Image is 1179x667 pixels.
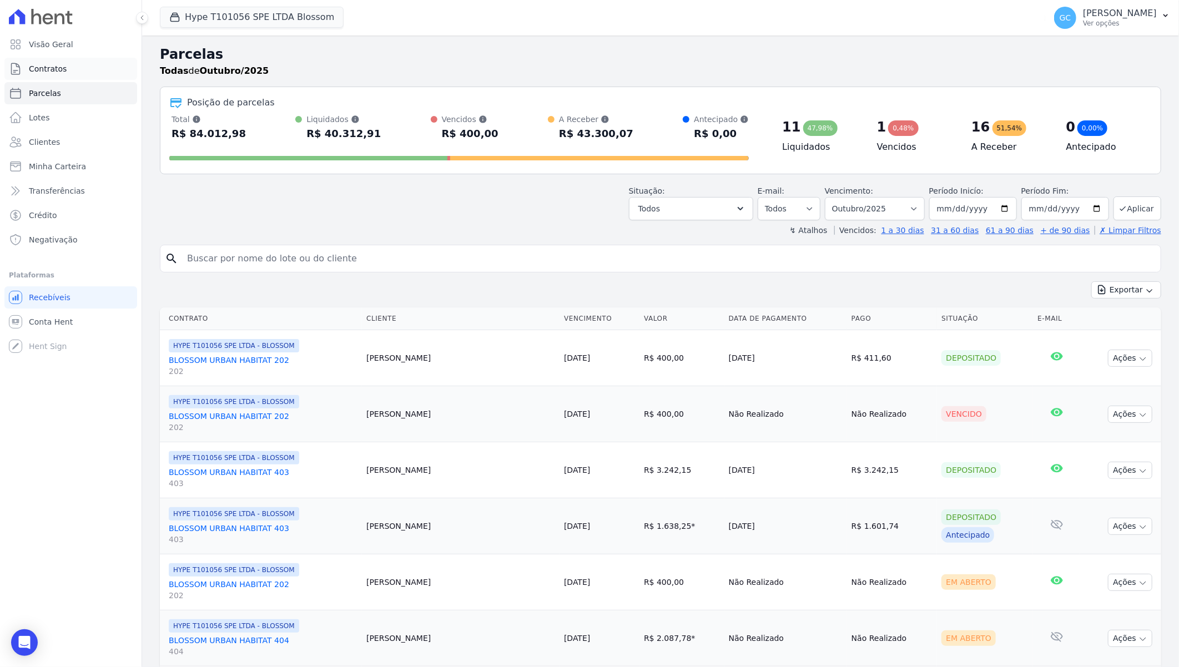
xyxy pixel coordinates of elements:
[160,64,269,78] p: de
[160,307,362,330] th: Contrato
[941,509,1001,525] div: Depositado
[4,311,137,333] a: Conta Hent
[169,619,299,633] span: HYPE T101056 SPE LTDA - BLOSSOM
[4,286,137,309] a: Recebíveis
[306,114,381,125] div: Liquidados
[160,7,344,28] button: Hype T101056 SPE LTDA Blossom
[941,630,996,646] div: Em Aberto
[169,635,357,657] a: BLOSSOM URBAN HABITAT 404404
[986,226,1034,235] a: 61 a 90 dias
[694,125,749,143] div: R$ 0,00
[724,307,847,330] th: Data de Pagamento
[29,234,78,245] span: Negativação
[847,442,938,498] td: R$ 3.242,15
[9,269,133,282] div: Plataformas
[847,307,938,330] th: Pago
[564,578,590,587] a: [DATE]
[165,252,178,265] i: search
[560,307,639,330] th: Vencimento
[1083,19,1157,28] p: Ver opções
[971,118,990,136] div: 16
[169,422,357,433] span: 202
[4,155,137,178] a: Minha Carteira
[200,65,269,76] strong: Outubro/2025
[825,186,873,195] label: Vencimento:
[559,125,633,143] div: R$ 43.300,07
[169,534,357,545] span: 403
[1108,350,1152,367] button: Ações
[789,226,827,235] label: ↯ Atalhos
[4,82,137,104] a: Parcelas
[169,355,357,377] a: BLOSSOM URBAN HABITAT 202202
[362,498,560,554] td: [PERSON_NAME]
[169,366,357,377] span: 202
[782,118,800,136] div: 11
[29,112,50,123] span: Lotes
[29,39,73,50] span: Visão Geral
[180,247,1156,270] input: Buscar por nome do lote ou do cliente
[11,629,38,656] div: Open Intercom Messenger
[29,137,60,148] span: Clientes
[187,96,275,109] div: Posição de parcelas
[724,442,847,498] td: [DATE]
[169,395,299,408] span: HYPE T101056 SPE LTDA - BLOSSOM
[724,330,847,386] td: [DATE]
[639,386,724,442] td: R$ 400,00
[564,466,590,474] a: [DATE]
[847,498,938,554] td: R$ 1.601,74
[564,634,590,643] a: [DATE]
[169,451,299,464] span: HYPE T101056 SPE LTDA - BLOSSOM
[639,330,724,386] td: R$ 400,00
[29,185,85,196] span: Transferências
[638,202,660,215] span: Todos
[564,522,590,530] a: [DATE]
[639,498,724,554] td: R$ 1.638,25
[1108,574,1152,591] button: Ações
[877,140,954,154] h4: Vencidos
[971,140,1048,154] h4: A Receber
[724,554,847,610] td: Não Realizado
[1095,226,1161,235] a: ✗ Limpar Filtros
[782,140,859,154] h4: Liquidados
[847,330,938,386] td: R$ 411,60
[694,114,749,125] div: Antecipado
[29,292,70,303] span: Recebíveis
[362,610,560,666] td: [PERSON_NAME]
[172,125,246,143] div: R$ 84.012,98
[847,554,938,610] td: Não Realizado
[362,554,560,610] td: [PERSON_NAME]
[639,442,724,498] td: R$ 3.242,15
[629,197,753,220] button: Todos
[169,563,299,577] span: HYPE T101056 SPE LTDA - BLOSSOM
[306,125,381,143] div: R$ 40.312,91
[1021,185,1109,197] label: Período Fim:
[724,386,847,442] td: Não Realizado
[160,65,189,76] strong: Todas
[941,350,1001,366] div: Depositado
[1108,462,1152,479] button: Ações
[629,186,665,195] label: Situação:
[881,226,924,235] a: 1 a 30 dias
[169,590,357,601] span: 202
[1066,118,1076,136] div: 0
[169,507,299,521] span: HYPE T101056 SPE LTDA - BLOSSOM
[1108,406,1152,423] button: Ações
[834,226,876,235] label: Vencidos:
[362,386,560,442] td: [PERSON_NAME]
[362,442,560,498] td: [PERSON_NAME]
[169,579,357,601] a: BLOSSOM URBAN HABITAT 202202
[941,527,994,543] div: Antecipado
[169,646,357,657] span: 404
[1113,196,1161,220] button: Aplicar
[1108,630,1152,647] button: Ações
[559,114,633,125] div: A Receber
[1041,226,1090,235] a: + de 90 dias
[160,44,1161,64] h2: Parcelas
[564,353,590,362] a: [DATE]
[941,462,1001,478] div: Depositado
[29,316,73,327] span: Conta Hent
[169,523,357,545] a: BLOSSOM URBAN HABITAT 403403
[29,161,86,172] span: Minha Carteira
[847,386,938,442] td: Não Realizado
[442,114,498,125] div: Vencidos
